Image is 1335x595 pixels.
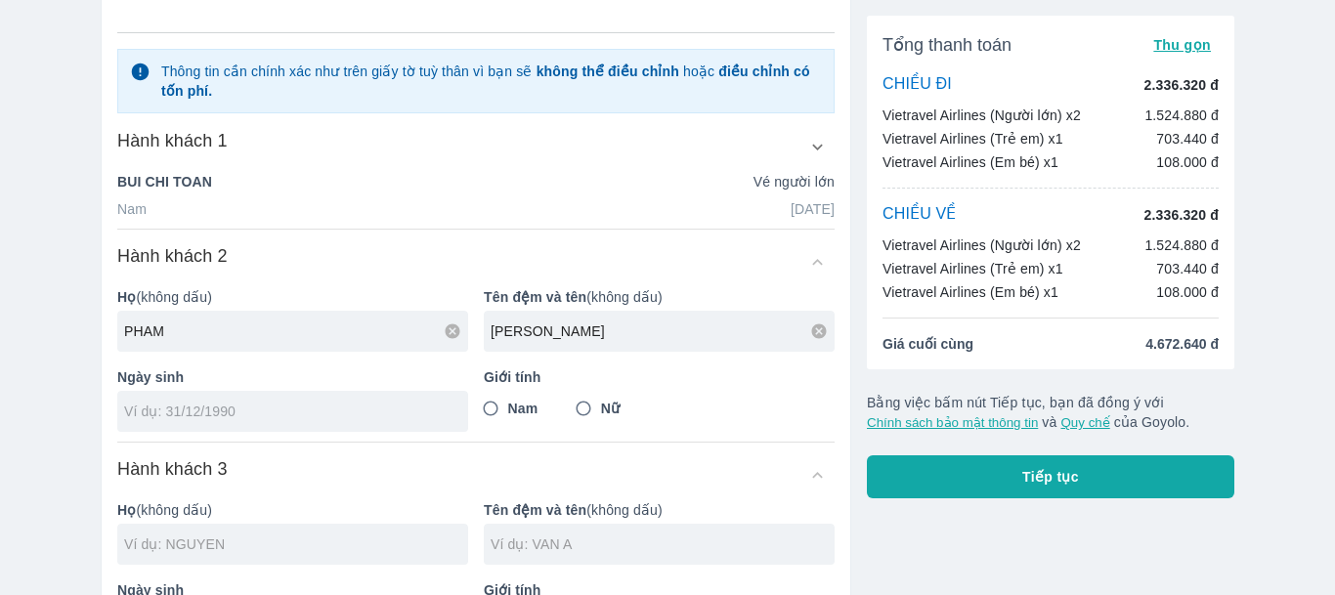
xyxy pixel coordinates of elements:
[484,502,586,518] b: Tên đệm và tên
[484,500,835,520] p: (không dấu)
[883,204,957,226] p: CHIỀU VỀ
[117,129,228,152] h6: Hành khách 1
[883,129,1063,149] p: Vietravel Airlines (Trẻ em) x1
[1145,334,1219,354] span: 4.672.640 đ
[883,334,973,354] span: Giá cuối cùng
[117,500,468,520] p: (không dấu)
[117,199,147,219] p: Nam
[883,282,1058,302] p: Vietravel Airlines (Em bé) x1
[1156,129,1219,149] p: 703.440 đ
[883,106,1081,125] p: Vietravel Airlines (Người lớn) x2
[117,289,136,305] b: Họ
[1153,37,1211,53] span: Thu gọn
[1144,106,1219,125] p: 1.524.880 đ
[754,172,835,191] p: Vé người lớn
[867,415,1038,430] button: Chính sách bảo mật thông tin
[1022,467,1079,487] span: Tiếp tục
[537,64,679,79] strong: không thể điều chỉnh
[1156,259,1219,278] p: 703.440 đ
[117,502,136,518] b: Họ
[124,534,468,554] input: Ví dụ: NGUYEN
[117,244,228,268] h6: Hành khách 2
[124,321,468,341] input: Ví dụ: NGUYEN
[117,172,212,191] p: BUI CHI TOAN
[1144,235,1219,255] p: 1.524.880 đ
[883,152,1058,172] p: Vietravel Airlines (Em bé) x1
[883,235,1081,255] p: Vietravel Airlines (Người lớn) x2
[867,393,1234,432] p: Bằng việc bấm nút Tiếp tục, bạn đã đồng ý với và của Goyolo.
[601,399,620,418] span: Nữ
[1144,75,1219,95] p: 2.336.320 đ
[867,455,1234,498] button: Tiếp tục
[117,367,468,387] p: Ngày sinh
[883,259,1063,278] p: Vietravel Airlines (Trẻ em) x1
[117,457,228,481] h6: Hành khách 3
[484,367,835,387] p: Giới tính
[484,289,586,305] b: Tên đệm và tên
[117,287,468,307] p: (không dấu)
[1060,415,1109,430] button: Quy chế
[1145,31,1219,59] button: Thu gọn
[1156,152,1219,172] p: 108.000 đ
[1156,282,1219,302] p: 108.000 đ
[161,62,822,101] p: Thông tin cần chính xác như trên giấy tờ tuỳ thân vì bạn sẽ hoặc
[491,321,835,341] input: Ví dụ: VAN A
[791,199,835,219] p: [DATE]
[508,399,538,418] span: Nam
[883,74,952,96] p: CHIỀU ĐI
[491,534,835,554] input: Ví dụ: VAN A
[484,287,835,307] p: (không dấu)
[883,33,1012,57] span: Tổng thanh toán
[124,402,449,421] input: Ví dụ: 31/12/1990
[1144,205,1219,225] p: 2.336.320 đ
